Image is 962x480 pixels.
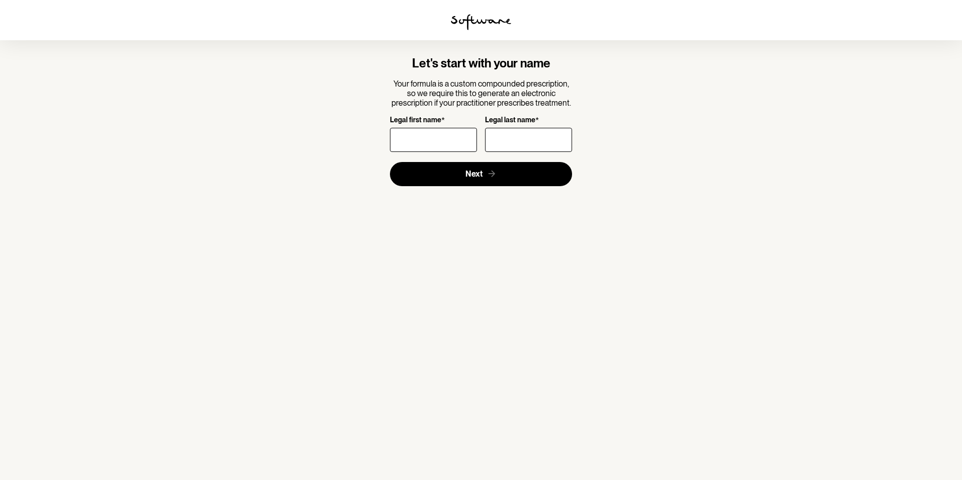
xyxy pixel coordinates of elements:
span: Next [465,169,483,179]
h4: Let's start with your name [390,56,573,71]
img: software logo [451,14,511,30]
p: Legal first name [390,116,441,125]
p: Legal last name [485,116,535,125]
p: Your formula is a custom compounded prescription, so we require this to generate an electronic pr... [390,79,573,108]
button: Next [390,162,573,186]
